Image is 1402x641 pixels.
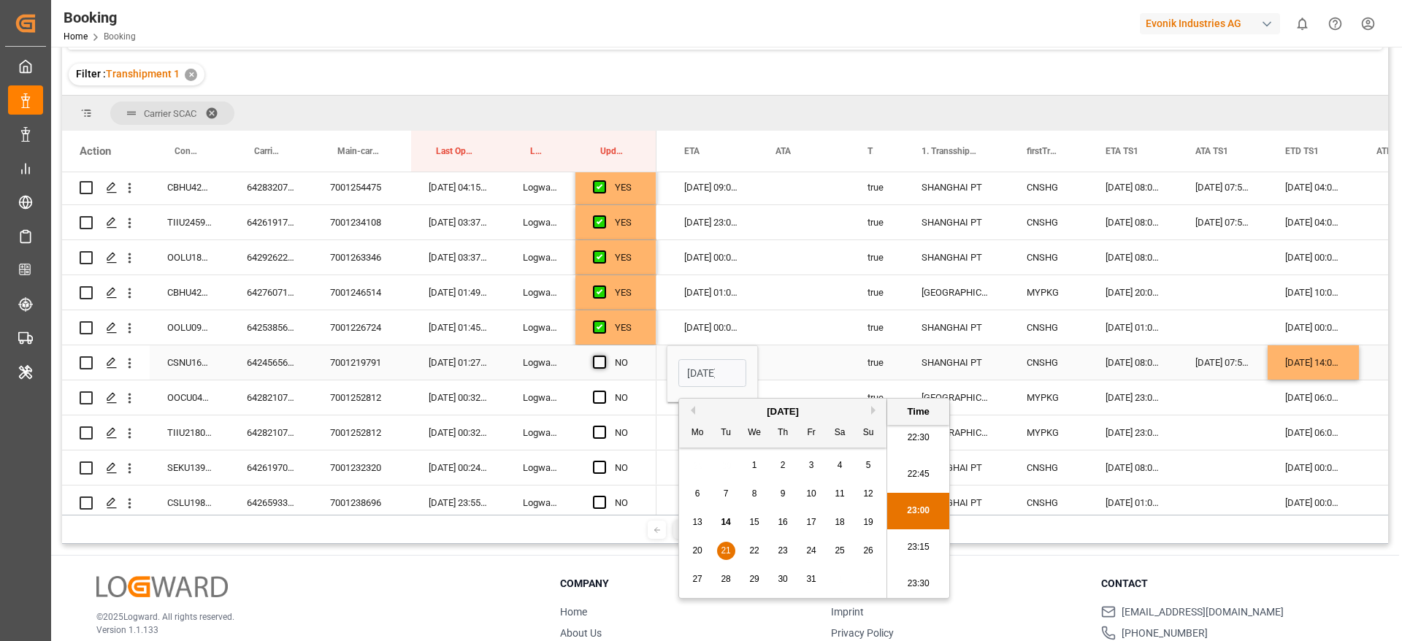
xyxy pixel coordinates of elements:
[887,456,949,493] li: 22:45
[229,170,313,204] div: 6428320710
[749,545,759,556] span: 22
[859,485,878,503] div: Choose Sunday, October 12th, 2025
[689,542,707,560] div: Choose Monday, October 20th, 2025
[806,545,816,556] span: 24
[313,310,411,345] div: 7001226724
[692,574,702,584] span: 27
[850,170,904,204] div: true
[1122,626,1208,641] span: [PHONE_NUMBER]
[1178,345,1268,380] div: [DATE] 07:58:57
[505,275,575,310] div: Logward System
[1268,485,1359,520] div: [DATE] 00:00:00
[859,513,878,531] div: Choose Sunday, October 19th, 2025
[859,456,878,475] div: Choose Sunday, October 5th, 2025
[505,240,575,275] div: Logward System
[667,205,758,239] div: [DATE] 23:00:00
[887,529,949,566] li: 23:15
[1140,9,1286,37] button: Evonik Industries AG
[683,451,883,594] div: month 2025-10
[778,574,787,584] span: 30
[1178,205,1268,239] div: [DATE] 07:58:57
[411,240,505,275] div: [DATE] 03:37:17
[150,240,229,275] div: OOLU1838818
[229,205,313,239] div: 6426191750
[1088,205,1178,239] div: [DATE] 08:00:00
[505,485,575,520] div: Logward System
[831,456,849,475] div: Choose Saturday, October 4th, 2025
[721,517,730,527] span: 14
[667,415,758,450] div: [DATE] 17:00:00
[313,415,411,450] div: 7001252812
[746,456,764,475] div: Choose Wednesday, October 1st, 2025
[863,545,873,556] span: 26
[717,542,735,560] div: Choose Tuesday, October 21st, 2025
[229,310,313,345] div: 6425385690
[229,345,313,380] div: 6424565620
[600,146,626,156] span: Update Last Opened By
[1009,275,1088,310] div: MYPKG
[904,415,1009,450] div: [GEOGRAPHIC_DATA] ([GEOGRAPHIC_DATA])
[313,485,411,520] div: 7001238696
[752,488,757,499] span: 8
[850,275,904,310] div: true
[615,416,639,450] div: NO
[150,205,229,239] div: TIIU2459950
[922,146,978,156] span: 1. Transshipment Port Locode & Name
[411,205,505,239] div: [DATE] 03:37:17
[560,627,602,639] a: About Us
[436,146,475,156] span: Last Opened Date
[831,424,849,442] div: Sa
[150,345,229,380] div: CSNU1604828
[778,517,787,527] span: 16
[1009,240,1088,275] div: CNSHG
[1268,345,1359,380] div: [DATE] 14:00:00
[150,275,229,310] div: CBHU4211662
[313,275,411,310] div: 7001246514
[1088,415,1178,450] div: [DATE] 23:00:00
[411,450,505,485] div: [DATE] 00:24:23
[850,205,904,239] div: true
[749,517,759,527] span: 15
[752,460,757,470] span: 1
[667,170,758,204] div: [DATE] 09:00:00
[689,424,707,442] div: Mo
[411,310,505,345] div: [DATE] 01:45:47
[505,450,575,485] div: Logward System
[806,574,816,584] span: 31
[904,310,1009,345] div: SHANGHAI PT
[871,406,880,415] button: Next Month
[809,460,814,470] span: 3
[667,485,758,520] div: [DATE] 00:00:00
[887,566,949,602] li: 23:30
[62,380,656,415] div: Press SPACE to select this row.
[62,345,656,380] div: Press SPACE to select this row.
[96,576,228,597] img: Logward Logo
[1268,170,1359,204] div: [DATE] 04:00:00
[505,345,575,380] div: Logward System
[850,380,904,415] div: true
[1088,275,1178,310] div: [DATE] 20:00:00
[1268,380,1359,415] div: [DATE] 06:00:00
[684,146,700,156] span: ETA
[724,488,729,499] span: 7
[749,574,759,584] span: 29
[802,542,821,560] div: Choose Friday, October 24th, 2025
[904,170,1009,204] div: SHANGHAI PT
[106,68,180,80] span: Transhipment 1
[802,570,821,588] div: Choose Friday, October 31st, 2025
[229,275,313,310] div: 6427607130
[1088,485,1178,520] div: [DATE] 01:00:00
[615,346,639,380] div: NO
[1268,450,1359,485] div: [DATE] 00:00:00
[831,606,864,618] a: Imprint
[867,146,873,156] span: TS Tracking
[1009,485,1088,520] div: CNSHG
[831,576,1084,591] h3: Legal
[689,570,707,588] div: Choose Monday, October 27th, 2025
[1088,380,1178,415] div: [DATE] 23:00:00
[1009,380,1088,415] div: MYPKG
[781,488,786,499] span: 9
[62,275,656,310] div: Press SPACE to select this row.
[229,415,313,450] div: 6428210730
[560,606,587,618] a: Home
